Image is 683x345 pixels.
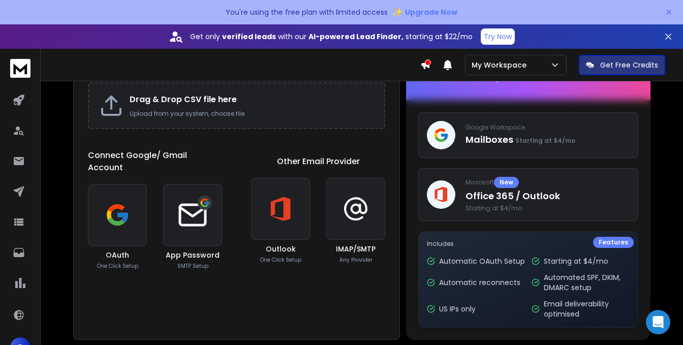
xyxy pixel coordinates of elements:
span: Upgrade Now [405,7,457,17]
strong: verified leads [222,32,276,42]
p: Any Provider [339,256,372,264]
p: One Click Setup [97,262,138,270]
p: You're using the free plan with limited access [226,7,388,17]
strong: AI-powered Lead Finder, [308,32,403,42]
div: Features [593,237,634,248]
p: Automatic reconnects [439,277,520,288]
button: Get Free Credits [579,55,665,75]
h3: Outlook [266,244,296,254]
div: Open Intercom Messenger [646,310,670,334]
p: Microsoft [465,177,630,188]
p: Email deliverability optimised [544,299,630,319]
p: Get only with our starting at $22/mo [190,32,473,42]
p: SMTP Setup [177,262,208,270]
h3: IMAP/SMTP [336,244,376,254]
h3: App Password [166,250,220,260]
div: New [494,177,519,188]
p: US IPs only [439,304,476,314]
p: My Workspace [472,60,531,70]
p: Includes [427,240,630,248]
p: Upload from your system, choose file [130,110,374,118]
p: Starting at $4/mo [544,256,608,266]
p: Mailboxes [465,133,630,147]
h1: Other Email Provider [277,155,360,168]
img: logo [10,59,30,78]
p: Automatic OAuth Setup [439,256,525,266]
span: Starting at $4/mo [515,136,575,145]
h3: OAuth [106,250,129,260]
span: ✨ [392,5,403,19]
span: Starting at $4/mo [465,204,630,212]
p: Try Now [484,32,512,42]
p: Google Workspace [465,123,630,132]
p: One Click Setup [260,256,301,264]
button: Try Now [481,28,515,45]
h1: Connect Google/ Gmail Account [88,149,222,174]
h2: Drag & Drop CSV file here [130,93,374,106]
p: Get Free Credits [600,60,658,70]
p: Office 365 / Outlook [465,189,630,203]
p: Automated SPF, DKIM, DMARC setup [544,272,630,293]
button: ✨Upgrade Now [392,2,457,22]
